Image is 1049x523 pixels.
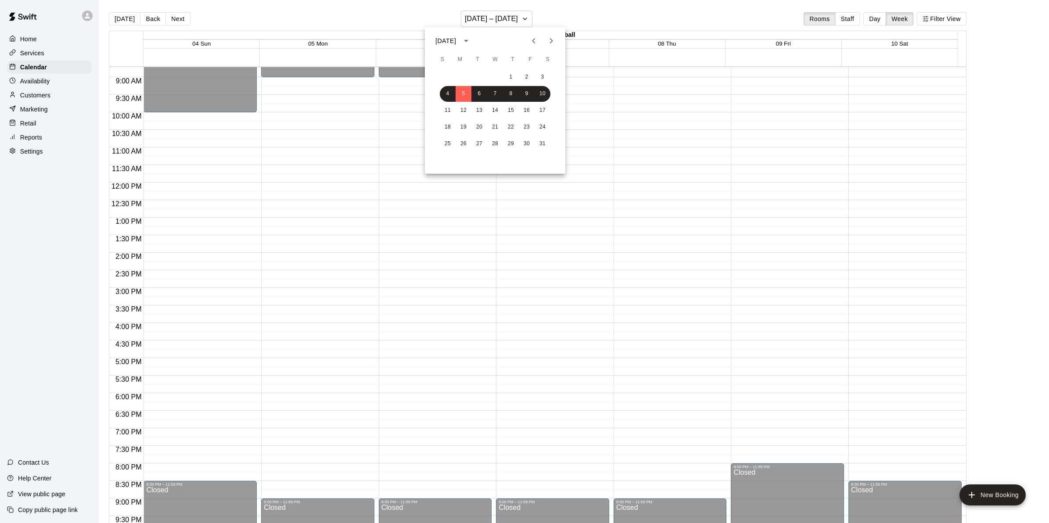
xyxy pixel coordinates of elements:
[440,119,456,135] button: 18
[435,36,456,46] div: [DATE]
[487,103,503,118] button: 14
[456,119,471,135] button: 19
[519,69,535,85] button: 2
[522,51,538,68] span: Friday
[505,51,521,68] span: Thursday
[519,86,535,102] button: 9
[456,86,471,102] button: 5
[535,119,550,135] button: 24
[440,103,456,118] button: 11
[440,86,456,102] button: 4
[503,119,519,135] button: 22
[487,119,503,135] button: 21
[525,32,542,50] button: Previous month
[503,103,519,118] button: 15
[519,103,535,118] button: 16
[456,136,471,152] button: 26
[440,136,456,152] button: 25
[503,86,519,102] button: 8
[459,33,474,48] button: calendar view is open, switch to year view
[452,51,468,68] span: Monday
[487,51,503,68] span: Wednesday
[503,136,519,152] button: 29
[519,119,535,135] button: 23
[519,136,535,152] button: 30
[535,86,550,102] button: 10
[535,69,550,85] button: 3
[470,51,485,68] span: Tuesday
[487,86,503,102] button: 7
[471,86,487,102] button: 6
[503,69,519,85] button: 1
[542,32,560,50] button: Next month
[540,51,556,68] span: Saturday
[471,136,487,152] button: 27
[471,119,487,135] button: 20
[487,136,503,152] button: 28
[535,136,550,152] button: 31
[471,103,487,118] button: 13
[435,51,450,68] span: Sunday
[535,103,550,118] button: 17
[456,103,471,118] button: 12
